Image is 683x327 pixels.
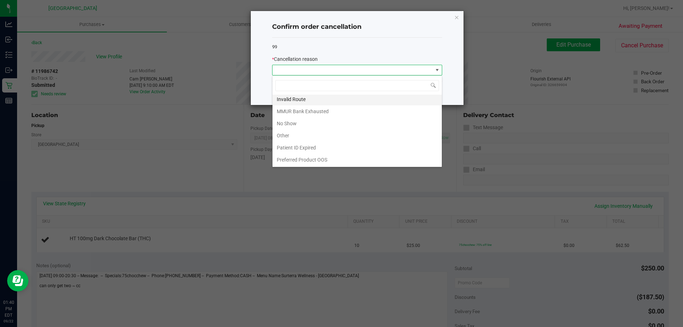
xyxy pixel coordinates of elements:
li: No Show [272,117,442,130]
li: Invalid Route [272,93,442,105]
iframe: Resource center [7,270,28,291]
li: MMUR Bank Exhausted [272,105,442,117]
li: Patient ID Expired [272,142,442,154]
span: Cancellation reason [274,56,318,62]
span: 99 [272,44,277,49]
h4: Confirm order cancellation [272,22,442,32]
li: Preferred Product OOS [272,154,442,166]
button: Close [454,13,459,21]
li: Other [272,130,442,142]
